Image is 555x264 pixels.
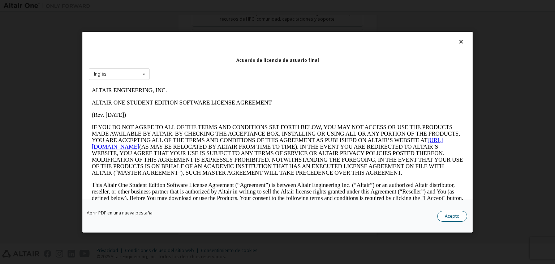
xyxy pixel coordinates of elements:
[445,213,460,219] font: Acepto
[3,3,374,9] p: ALTAIR ENGINEERING, INC.
[87,211,152,215] a: Abrir PDF en una nueva pestaña
[3,53,354,65] a: [URL][DOMAIN_NAME]
[87,210,152,216] font: Abrir PDF en una nueva pestaña
[3,40,374,92] p: IF YOU DO NOT AGREE TO ALL OF THE TERMS AND CONDITIONS SET FORTH BELOW, YOU MAY NOT ACCESS OR USE...
[437,211,467,222] button: Acepto
[3,15,374,22] p: ALTAIR ONE STUDENT EDITION SOFTWARE LICENSE AGREEMENT
[236,57,319,63] font: Acuerdo de licencia de usuario final
[94,71,107,77] font: Inglés
[3,27,374,34] p: (Rev. [DATE])
[3,98,374,124] p: This Altair One Student Edition Software License Agreement (“Agreement”) is between Altair Engine...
